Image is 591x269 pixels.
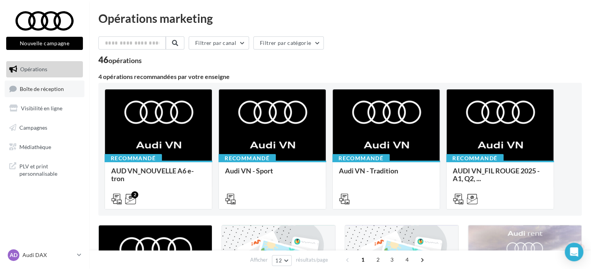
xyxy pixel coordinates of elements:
button: Filtrer par catégorie [253,36,324,50]
span: Audi VN - Tradition [339,166,398,175]
button: 12 [272,255,292,266]
div: opérations [108,57,142,64]
div: 4 opérations recommandées par votre enseigne [98,74,582,80]
span: Campagnes [19,124,47,131]
div: Recommandé [218,154,276,163]
div: 46 [98,56,142,64]
a: Campagnes [5,120,84,136]
a: Boîte de réception [5,81,84,97]
a: Opérations [5,61,84,77]
p: Audi DAX [22,251,74,259]
span: AD [10,251,17,259]
div: Recommandé [446,154,503,163]
span: 1 [357,254,369,266]
button: Nouvelle campagne [6,37,83,50]
a: AD Audi DAX [6,248,83,262]
div: Opérations marketing [98,12,582,24]
span: 4 [401,254,413,266]
span: 2 [372,254,384,266]
a: Visibilité en ligne [5,100,84,117]
a: Médiathèque [5,139,84,155]
span: AUDI VN_FIL ROUGE 2025 - A1, Q2, ... [453,166,539,183]
span: Médiathèque [19,143,51,150]
span: résultats/page [296,256,328,264]
span: 3 [386,254,398,266]
span: Boîte de réception [20,85,64,92]
div: Recommandé [332,154,390,163]
span: Opérations [20,66,47,72]
span: 1 [581,243,587,249]
div: 2 [131,191,138,198]
span: Audi VN - Sport [225,166,273,175]
span: AUD VN_NOUVELLE A6 e-tron [111,166,194,183]
button: Filtrer par canal [189,36,249,50]
div: Recommandé [105,154,162,163]
span: Visibilité en ligne [21,105,62,111]
span: Afficher [250,256,268,264]
div: Open Intercom Messenger [565,243,583,261]
span: PLV et print personnalisable [19,161,80,178]
a: PLV et print personnalisable [5,158,84,181]
span: 12 [275,257,282,264]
